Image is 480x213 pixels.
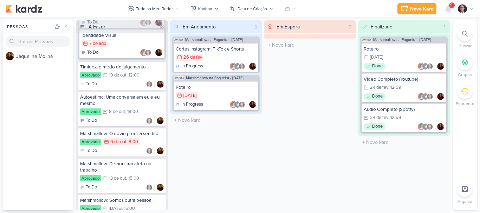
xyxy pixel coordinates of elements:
[80,197,164,204] div: Marshmallow: Somos outra pessoa...
[437,63,444,70] div: Responsável: Jaqueline Molina
[127,140,138,144] div: , 8:00
[181,63,203,70] p: In Progress
[146,81,155,88] div: Colaboradores: Humberto Piedade
[252,23,260,31] div: 2
[157,147,164,154] img: Jaqueline Molina
[157,81,164,88] div: Responsável: Jaqueline Molina
[110,140,127,144] div: 6 de out
[370,55,383,60] div: [DATE]
[370,85,388,90] div: 24 de fev
[185,38,243,42] span: Marshmallow na Fogueira - Fevereiro 2025
[16,53,73,60] div: J a q u e l i n e M o l i n a
[171,115,261,125] input: + Novo kard
[372,123,383,130] p: Done
[234,101,241,108] img: Yasmin Marchiori
[364,93,385,100] div: Done
[146,184,155,191] div: Colaboradores: Humberto Piedade
[418,123,425,130] img: Cezar Giusti
[144,49,151,56] img: Humberto Piedade
[82,49,98,56] div: To Do
[80,161,164,173] div: Marshmallow: Demonstrar afeto no trabalho
[364,76,445,82] div: Vídeo Completo (Youtube)
[146,147,153,154] img: Humberto Piedade
[422,63,429,70] img: Yasmin Marchiori
[437,123,444,130] div: Responsável: Jaqueline Molina
[371,23,393,31] div: Finalizado
[458,198,472,205] p: Arquivo
[249,101,256,108] img: Jaqueline Molina
[388,85,401,90] div: , 12:59
[80,64,164,70] div: Timidez: o medo do julgamento
[174,76,184,80] span: JM203
[80,72,101,78] div: Aprovado
[426,123,433,130] img: Humberto Piedade
[230,63,247,70] div: Colaboradores: Cezar Giusti, Yasmin Marchiori, Humberto Piedade
[80,147,97,154] div: To Do
[418,93,425,100] img: Cezar Giusti
[437,123,444,130] img: Jaqueline Molina
[157,117,164,124] img: Jaqueline Molina
[127,73,140,78] div: , 12:00
[6,52,14,60] img: Jaqueline Molina
[364,106,445,113] div: Áudio Completo (Spotfy)
[456,100,474,107] p: Pendente
[6,36,70,47] input: Buscar Pessoas
[86,184,97,191] p: To Do
[80,175,101,181] div: Aprovado
[157,147,164,154] div: Responsável: Jaqueline Molina
[183,55,202,60] div: 26 de fev
[146,184,153,191] img: Humberto Piedade
[265,40,355,50] input: + Novo kard
[426,63,433,70] img: Humberto Piedade
[146,81,153,88] img: Humberto Piedade
[86,147,97,154] p: To Do
[174,38,184,42] span: JM190
[238,63,245,70] img: Humberto Piedade
[80,117,97,124] div: To Do
[418,123,435,130] div: Colaboradores: Cezar Giusti, Yasmin Marchiori, Humberto Piedade
[373,38,431,42] span: Marshmallow na Fogueira - Fevereiro 2025
[176,101,203,108] div: In Progress
[364,46,445,52] div: Roteiro
[109,176,126,181] div: 13 de out
[140,49,147,56] img: Cezar Giusti
[176,63,203,70] div: In Progress
[249,63,256,70] img: Jaqueline Molina
[87,49,98,56] p: To Do
[82,32,162,39] div: Identidade Visual
[109,109,125,114] div: 8 de out
[459,43,472,49] p: Buscar
[80,94,164,107] div: Autoestima: Uma conversa em eu e eu mesmo
[370,115,388,120] div: 24 de fev
[346,23,355,31] div: 0
[453,26,477,49] li: Ctrl + F
[422,123,429,130] img: Yasmin Marchiori
[362,38,372,42] span: JM190
[109,206,122,211] div: [DATE]
[140,49,153,56] div: Colaboradores: Cezar Giusti, Humberto Piedade
[86,81,97,88] p: To Do
[437,93,444,100] div: Responsável: Jaqueline Molina
[125,109,138,114] div: , 18:00
[364,63,385,70] div: Done
[80,81,97,88] div: To Do
[450,2,454,8] span: 9+
[80,205,101,212] div: Aprovado
[230,101,247,108] div: Colaboradores: Cezar Giusti, Yasmin Marchiori, Humberto Piedade
[155,49,162,56] div: Responsável: Jaqueline Molina
[249,101,256,108] div: Responsável: Jaqueline Molina
[372,93,383,100] p: Done
[156,23,167,31] div: 18
[89,23,105,31] div: A Fazer
[80,184,97,191] div: To Do
[388,115,401,120] div: , 12:59
[426,93,433,100] img: Humberto Piedade
[364,123,385,130] div: Done
[238,101,245,108] img: Humberto Piedade
[234,63,241,70] img: Yasmin Marchiori
[89,41,106,46] div: 7 de ago
[146,147,155,154] div: Colaboradores: Humberto Piedade
[109,73,127,78] div: 10 de out
[157,117,164,124] div: Responsável: Jaqueline Molina
[186,76,244,80] span: Marshmallow na Fogueira - Março 2025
